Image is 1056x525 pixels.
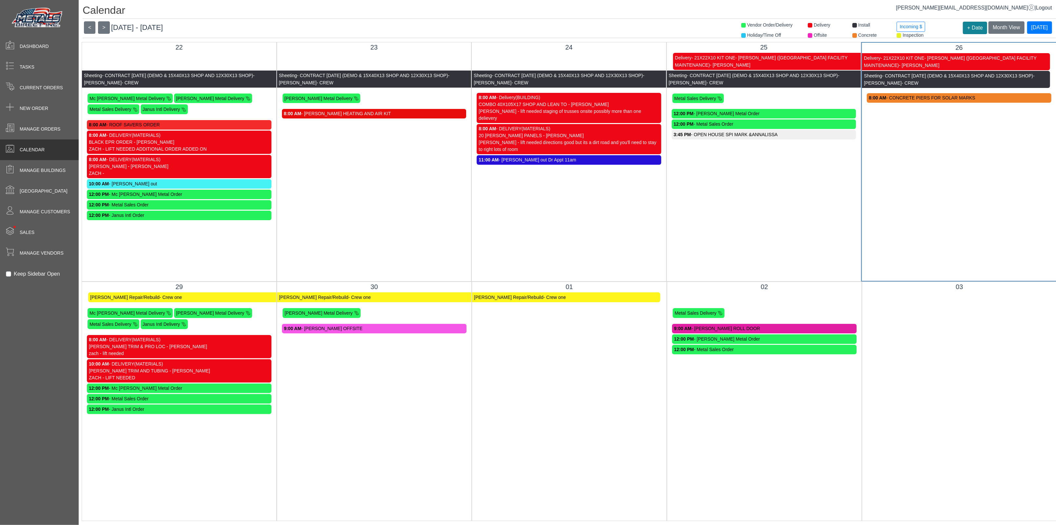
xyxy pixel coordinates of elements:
[882,73,1033,78] span: - CONTRACT [DATE] (DEMO & 15X40X13 SHOP AND 12X30X13 SHOP)
[674,336,855,343] div: - [PERSON_NAME] Metal Order
[84,73,102,78] span: Sheeting
[479,125,659,132] div: - DELIVERY
[477,282,662,292] div: 01
[132,133,161,138] span: (MATERIALS)
[90,310,165,316] span: Mc [PERSON_NAME] Metal Delivery
[176,310,244,316] span: [PERSON_NAME] Metal Delivery
[89,336,269,343] div: - DELIVERY
[479,132,659,139] div: 20 [PERSON_NAME] PANELS - [PERSON_NAME]
[675,310,717,316] span: Metal Sales Delivery
[89,213,109,218] strong: 12:00 PM
[132,157,161,162] span: (MATERIALS)
[89,406,269,413] div: - Janus Intl Order
[282,282,467,292] div: 30
[89,180,269,187] div: - [PERSON_NAME] out
[864,55,881,61] span: Delivery
[20,146,45,153] span: Calendar
[675,55,692,60] span: Delivery
[89,201,269,208] div: - Metal Sales Order
[143,322,180,327] span: Janus Intl Delivery
[10,6,66,30] img: Metals Direct Inc Logo
[84,21,95,34] button: <
[674,111,694,116] strong: 12:00 PM
[84,73,255,85] span: - [PERSON_NAME]
[83,4,1056,19] h1: Calendar
[89,343,269,350] div: [PERSON_NAME] TRIM & PRO LOC - [PERSON_NAME]
[20,43,49,50] span: Dashboard
[89,122,106,127] strong: 8:00 AM
[20,229,34,236] span: Sales
[674,346,855,353] div: - Metal Sales Order
[672,42,856,52] div: 25
[896,5,1035,10] a: [PERSON_NAME][EMAIL_ADDRESS][DOMAIN_NAME]
[903,32,924,38] span: Inspection
[89,202,109,207] strong: 12:00 PM
[544,295,566,300] span: - Crew one
[89,132,269,139] div: - DELIVERY
[747,22,793,28] span: Vendor Order/Delivery
[707,80,723,85] span: - CREW
[87,42,271,52] div: 22
[479,108,659,122] div: [PERSON_NAME] - lift needed staging of trusses onsite possibly more than one delievery
[89,146,269,153] div: ZACH - LIFT NEEDED ADDITIONAL ORDER ADDED ON
[89,367,269,374] div: [PERSON_NAME] TRIM AND TUBING - [PERSON_NAME]
[284,110,465,117] div: - [PERSON_NAME] HEATING AND AIR KIT
[102,73,253,78] span: - CONTRACT [DATE] (DEMO & 15X40X13 SHOP AND 12X30X13 SHOP)
[89,170,269,177] div: ZACH -
[284,326,301,331] strong: 9:00 AM
[89,139,269,146] div: BLACK EPR ORDER - [PERSON_NAME]
[349,295,371,300] span: - Crew one
[814,32,827,38] span: Offsite
[492,73,643,78] span: - CONTRACT [DATE] (DEMO & 15X40X13 SHOP AND 12X30X13 SHOP)
[674,121,854,128] div: - Metal Sales Order
[674,326,691,331] strong: 9:00 AM
[675,55,847,68] span: - [PERSON_NAME] ([GEOGRAPHIC_DATA] FACILITY MAINTENANCE)
[90,95,165,101] span: Mc [PERSON_NAME] Metal Delivery
[89,133,106,138] strong: 8:00 AM
[1027,21,1052,34] button: [DATE]
[285,95,353,101] span: [PERSON_NAME] Metal Delivery
[143,107,180,112] span: Janus Intl Delivery
[89,385,269,392] div: - Mc [PERSON_NAME] Metal Order
[282,42,467,52] div: 23
[963,22,987,34] button: + Date
[6,216,23,238] span: •
[511,80,528,85] span: - CREW
[674,132,691,137] strong: 3:45 PM
[477,42,661,52] div: 24
[474,295,544,300] span: [PERSON_NAME] Repair/Rebuild
[279,73,297,78] span: Sheeting
[89,163,269,170] div: [PERSON_NAME] - [PERSON_NAME]
[160,295,182,300] span: - Crew one
[20,64,34,71] span: Tasks
[867,43,1051,52] div: 26
[317,80,333,85] span: - CREW
[897,22,925,32] button: Incoming $
[20,250,64,257] span: Manage Vendors
[479,101,659,108] div: COMBO 40X105X17 SHOP AND LEAN TO - [PERSON_NAME]
[90,107,131,112] span: Metal Sales Delivery
[132,337,161,342] span: (MATERIALS)
[89,361,269,367] div: - DELIVERY
[479,139,659,153] div: [PERSON_NAME] - lift needed directions good but its a dirt road and you'll need to stay to right ...
[89,361,109,367] strong: 10:00 AM
[674,325,855,332] div: - [PERSON_NAME] ROLL DOOR
[20,208,70,215] span: Manage Customers
[279,73,450,85] span: - [PERSON_NAME]
[98,21,110,34] button: >
[89,121,269,128] div: - ROOF SAVERS ORDER
[89,407,109,412] strong: 12:00 PM
[90,322,131,327] span: Metal Sales Delivery
[672,282,857,292] div: 02
[899,63,940,68] span: - [PERSON_NAME]
[20,84,63,91] span: Current Orders
[284,325,465,332] div: - [PERSON_NAME] OFFSITE
[89,374,269,381] div: ZACH - LIFT NEEDED
[479,94,659,101] div: - Delivery
[284,111,301,116] strong: 8:00 AM
[89,386,109,391] strong: 12:00 PM
[20,126,60,133] span: Manage Orders
[89,157,106,162] strong: 8:00 AM
[674,131,854,138] div: - OPEN HOUSE SPI MARK &ANNALISSA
